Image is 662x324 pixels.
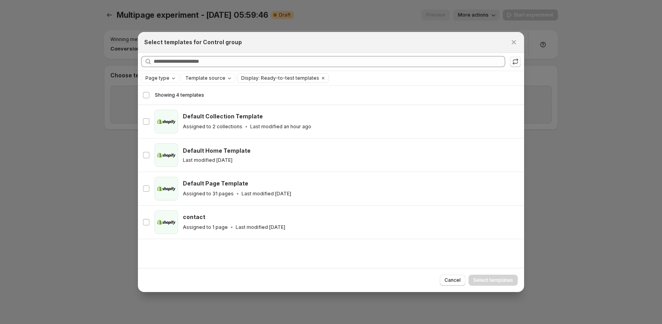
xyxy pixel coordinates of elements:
[183,124,242,130] p: Assigned to 2 collections
[241,75,319,81] span: Display: Ready-to-test templates
[242,191,291,197] p: Last modified [DATE]
[444,277,461,283] span: Cancel
[319,74,327,82] button: Clear
[236,224,285,230] p: Last modified [DATE]
[181,74,235,82] button: Template source
[183,180,248,187] h3: Default Page Template
[183,191,234,197] p: Assigned to 31 pages
[154,143,178,167] img: Default Home Template
[183,224,228,230] p: Assigned to 1 page
[508,37,519,48] button: Close
[183,112,263,120] h3: Default Collection Template
[145,75,169,81] span: Page type
[144,38,242,46] h2: Select templates for Control group
[250,124,311,130] p: Last modified an hour ago
[155,92,204,98] span: Showing 4 templates
[237,74,319,82] button: Display: Ready-to-test templates
[183,157,232,163] p: Last modified [DATE]
[440,275,465,286] button: Cancel
[183,213,205,221] h3: contact
[154,210,178,234] img: contact
[154,110,178,133] img: Default Collection Template
[185,75,225,81] span: Template source
[154,177,178,200] img: Default Page Template
[141,74,179,82] button: Page type
[183,147,251,155] h3: Default Home Template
